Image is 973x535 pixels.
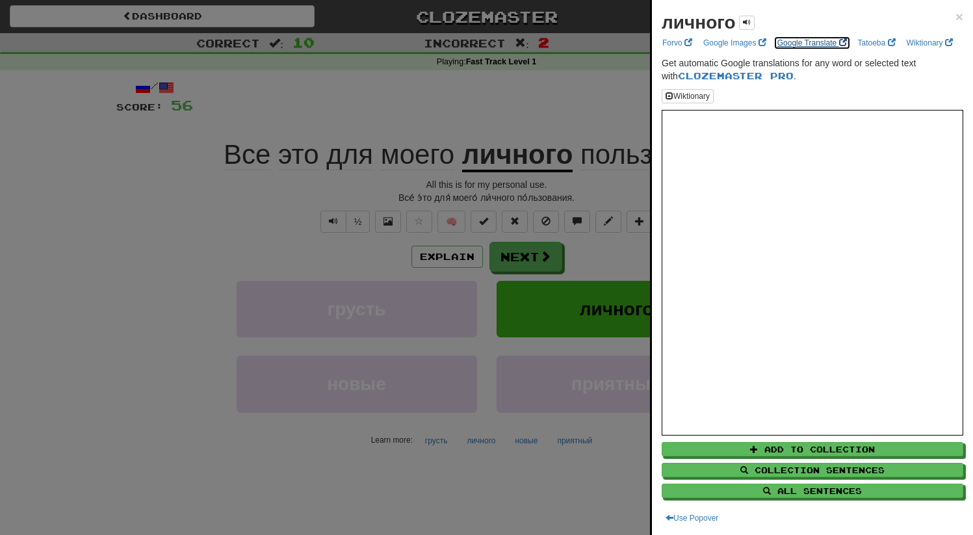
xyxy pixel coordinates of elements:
button: Add to Collection [662,442,963,456]
a: Google Images [699,36,770,50]
span: × [955,9,963,24]
p: Get automatic Google translations for any word or selected text with . [662,57,963,83]
button: Collection Sentences [662,463,963,477]
a: Wiktionary [903,36,957,50]
button: Wiktionary [662,89,714,103]
a: Google Translate [773,36,851,50]
a: Tatoeba [854,36,900,50]
button: All Sentences [662,484,963,498]
button: Use Popover [662,511,722,525]
button: Close [955,10,963,23]
strong: личного [662,12,736,33]
a: Clozemaster Pro [678,70,794,81]
a: Forvo [658,36,696,50]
